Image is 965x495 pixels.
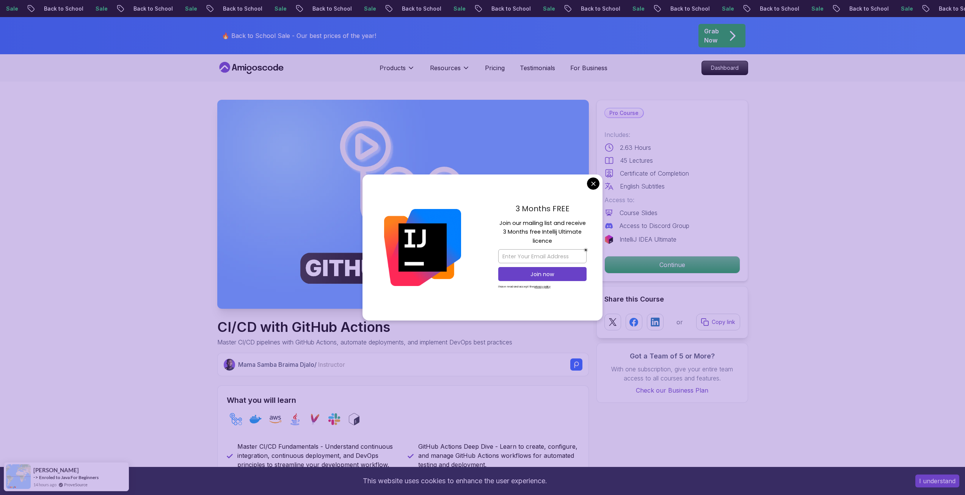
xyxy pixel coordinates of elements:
span: Instructor [318,361,345,368]
p: Master CI/CD Fundamentals - Understand continuous integration, continuous deployment, and DevOps ... [237,442,399,469]
a: For Business [570,63,607,72]
img: provesource social proof notification image [6,464,31,489]
span: [PERSON_NAME] [33,467,79,473]
a: Enroled to Java For Beginners [39,475,99,480]
p: Back to School [126,5,177,13]
p: Back to School [573,5,625,13]
p: Back to School [484,5,535,13]
img: jetbrains logo [604,235,614,244]
h1: CI/CD with GitHub Actions [217,319,512,335]
p: With one subscription, give your entire team access to all courses and features. [604,365,740,383]
p: Sale [446,5,470,13]
p: Access to Discord Group [620,221,689,230]
img: slack logo [328,413,340,425]
p: Back to School [394,5,446,13]
p: Certificate of Completion [620,169,689,178]
p: 2.63 Hours [620,143,651,152]
p: Sale [356,5,381,13]
p: Master CI/CD pipelines with GitHub Actions, automate deployments, and implement DevOps best pract... [217,338,512,347]
p: Includes: [604,130,740,139]
p: Copy link [712,318,735,326]
p: Mama Samba Braima Djalo / [238,360,345,369]
button: Accept cookies [915,475,959,487]
p: English Subtitles [620,182,665,191]
h2: Share this Course [604,294,740,305]
p: Back to School [663,5,714,13]
button: Continue [604,256,740,273]
p: Sale [267,5,291,13]
a: Check our Business Plan [604,386,740,395]
p: Sale [535,5,560,13]
img: java logo [289,413,301,425]
div: This website uses cookies to enhance the user experience. [6,473,904,489]
p: 🔥 Back to School Sale - Our best prices of the year! [222,31,376,40]
img: ci-cd-with-github-actions_thumbnail [217,100,589,309]
p: Pro Course [605,108,643,118]
p: IntelliJ IDEA Ultimate [620,235,676,244]
img: maven logo [309,413,321,425]
p: 45 Lectures [620,156,653,165]
img: bash logo [348,413,360,425]
p: Sale [88,5,112,13]
p: Back to School [842,5,893,13]
button: Copy link [696,314,740,330]
p: Back to School [36,5,88,13]
button: Products [380,63,415,79]
img: Nelson Djalo [224,359,235,371]
p: Resources [430,63,461,72]
span: -> [33,474,38,480]
a: Dashboard [701,61,748,75]
p: Sale [893,5,918,13]
p: Sale [714,5,739,13]
p: Products [380,63,406,72]
a: Testimonials [520,63,555,72]
p: GitHub Actions Deep Dive - Learn to create, configure, and manage GitHub Actions workflows for au... [418,442,579,469]
p: Back to School [752,5,804,13]
h3: Got a Team of 5 or More? [604,351,740,361]
h2: What you will learn [227,395,579,405]
a: ProveSource [64,481,88,488]
p: Sale [177,5,202,13]
img: aws logo [269,413,281,425]
p: or [676,317,683,327]
p: Back to School [215,5,267,13]
img: github-actions logo [230,413,242,425]
p: Back to School [305,5,356,13]
p: Access to: [604,195,740,204]
img: docker logo [249,413,262,425]
a: Pricing [485,63,505,72]
button: Resources [430,63,470,79]
p: Dashboard [702,61,748,75]
p: Sale [804,5,828,13]
p: Continue [605,256,740,273]
span: 14 hours ago [33,481,56,488]
p: Sale [625,5,649,13]
p: Grab Now [704,27,719,45]
p: Course Slides [620,208,657,217]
